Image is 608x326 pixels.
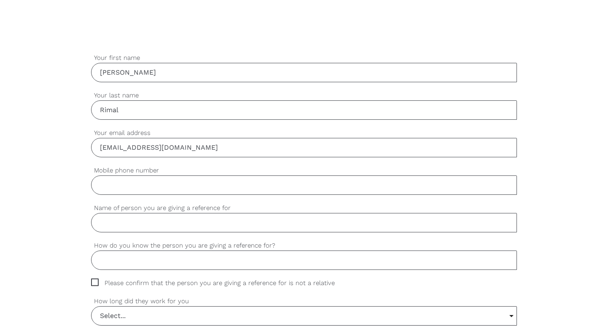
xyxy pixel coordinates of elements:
label: Your last name [91,91,517,100]
label: Your email address [91,128,517,138]
label: How do you know the person you are giving a reference for? [91,241,517,251]
label: Your first name [91,53,517,63]
label: Mobile phone number [91,166,517,175]
span: Please confirm that the person you are giving a reference for is not a relative [91,278,351,288]
label: How long did they work for you [91,296,517,306]
label: Name of person you are giving a reference for [91,203,517,213]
